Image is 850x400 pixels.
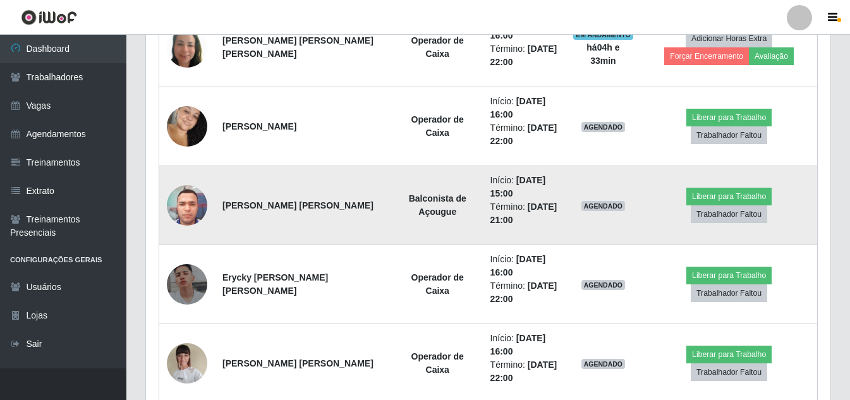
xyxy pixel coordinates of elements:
[222,121,296,131] strong: [PERSON_NAME]
[490,279,558,306] li: Término:
[21,9,77,25] img: CoreUI Logo
[222,272,328,296] strong: Erycky [PERSON_NAME] [PERSON_NAME]
[490,358,558,385] li: Término:
[222,358,373,368] strong: [PERSON_NAME] [PERSON_NAME]
[490,253,558,279] li: Início:
[490,254,546,277] time: [DATE] 16:00
[691,284,767,302] button: Trabalhador Faltou
[586,42,619,66] strong: há 04 h e 33 min
[581,122,626,132] span: AGENDADO
[490,95,558,121] li: Início:
[749,47,794,65] button: Avaliação
[691,126,767,144] button: Trabalhador Faltou
[490,332,558,358] li: Início:
[222,200,373,210] strong: [PERSON_NAME] [PERSON_NAME]
[490,174,558,200] li: Início:
[686,188,772,205] button: Liberar para Trabalho
[691,205,767,223] button: Trabalhador Faltou
[581,359,626,369] span: AGENDADO
[167,336,207,390] img: 1740702272051.jpeg
[581,280,626,290] span: AGENDADO
[490,96,546,119] time: [DATE] 16:00
[691,363,767,381] button: Trabalhador Faltou
[411,35,464,59] strong: Operador de Caixa
[581,201,626,211] span: AGENDADO
[490,333,546,356] time: [DATE] 16:00
[664,47,749,65] button: Forçar Encerramento
[222,35,373,59] strong: [PERSON_NAME] [PERSON_NAME] [PERSON_NAME]
[411,114,464,138] strong: Operador de Caixa
[490,175,546,198] time: [DATE] 15:00
[490,42,558,69] li: Término:
[686,267,772,284] button: Liberar para Trabalho
[167,178,207,232] img: 1754753909287.jpeg
[490,121,558,148] li: Término:
[409,193,466,217] strong: Balconista de Açougue
[686,346,772,363] button: Liberar para Trabalho
[411,272,464,296] strong: Operador de Caixa
[411,351,464,375] strong: Operador de Caixa
[167,95,207,157] img: 1750087788307.jpeg
[686,30,772,47] button: Adicionar Horas Extra
[490,200,558,227] li: Término:
[686,109,772,126] button: Liberar para Trabalho
[167,248,207,320] img: 1683571948561.jpeg
[167,11,207,83] img: 1755087886959.jpeg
